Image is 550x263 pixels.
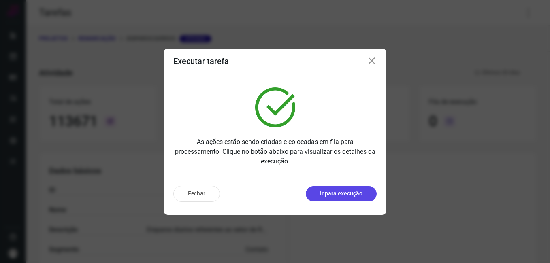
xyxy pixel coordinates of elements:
img: verified.svg [255,87,295,127]
p: Ir para execução [320,189,362,198]
button: Fechar [173,186,220,202]
h3: Executar tarefa [173,56,229,66]
button: Ir para execução [306,186,377,201]
p: As ações estão sendo criadas e colocadas em fila para processamento. Clique no botão abaixo para ... [173,137,377,166]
